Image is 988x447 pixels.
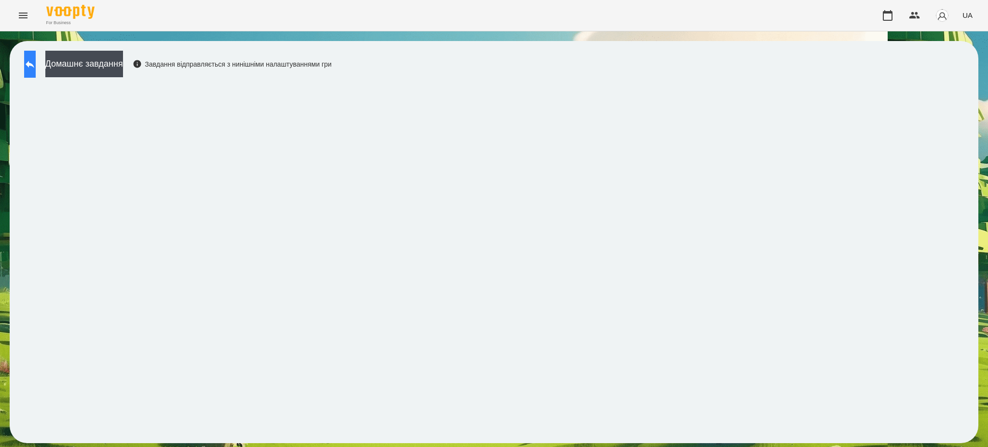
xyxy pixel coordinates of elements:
[45,51,123,77] button: Домашнє завдання
[935,9,949,22] img: avatar_s.png
[12,4,35,27] button: Menu
[133,59,332,69] div: Завдання відправляється з нинішніми налаштуваннями гри
[959,6,976,24] button: UA
[46,20,95,26] span: For Business
[962,10,973,20] span: UA
[46,5,95,19] img: Voopty Logo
